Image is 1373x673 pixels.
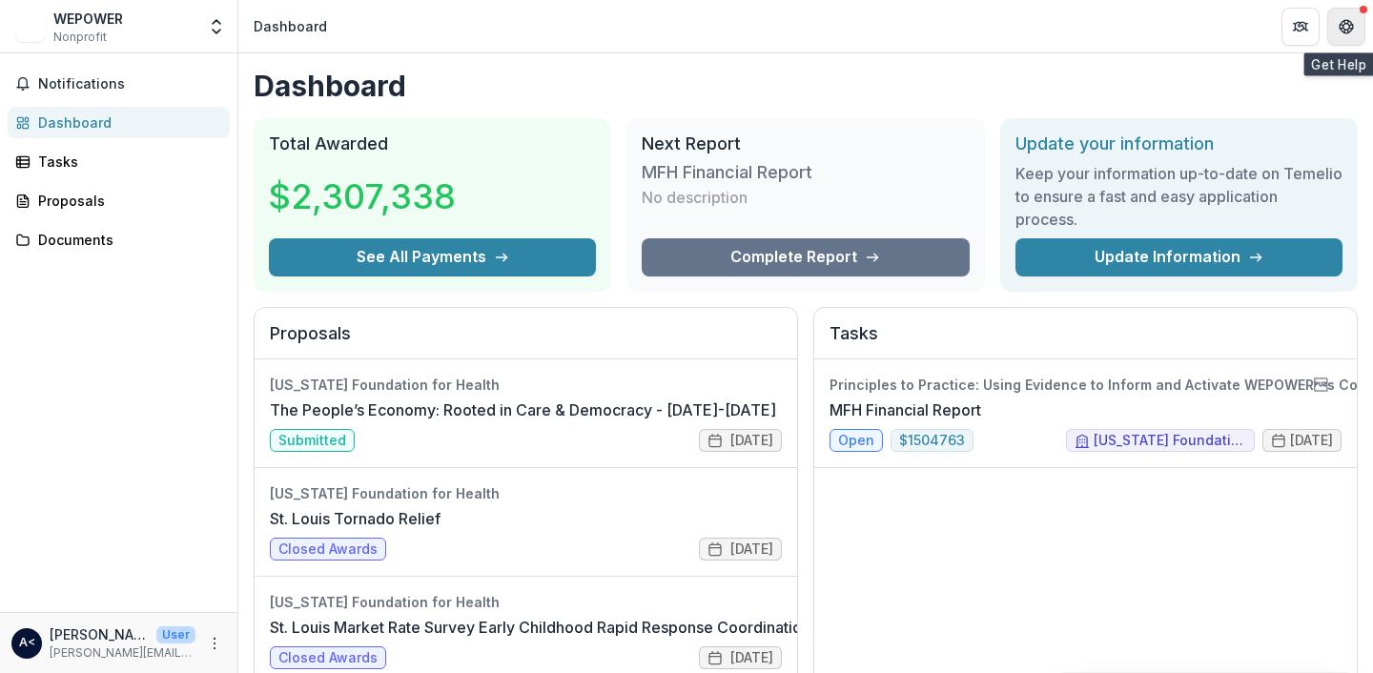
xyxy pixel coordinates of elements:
[254,69,1358,103] h1: Dashboard
[642,186,748,209] p: No description
[254,16,327,36] div: Dashboard
[830,323,1342,359] h2: Tasks
[53,29,107,46] span: Nonprofit
[38,230,215,250] div: Documents
[53,9,123,29] div: WEPOWER
[1015,133,1342,154] h2: Update your information
[8,107,230,138] a: Dashboard
[8,185,230,216] a: Proposals
[203,632,226,655] button: More
[38,112,215,133] div: Dashboard
[270,323,782,359] h2: Proposals
[8,224,230,255] a: Documents
[642,238,969,276] a: Complete Report
[15,11,46,42] img: WEPOWER
[642,162,812,183] h3: MFH Financial Report
[38,191,215,211] div: Proposals
[19,637,35,649] div: Allison Gibbs <allison@wepowerstl.org>
[270,398,776,421] a: The People’s Economy: Rooted in Care & Democracy - [DATE]-[DATE]
[246,12,335,40] nav: breadcrumb
[269,133,596,154] h2: Total Awarded
[830,398,981,421] a: MFH Financial Report
[50,644,195,662] p: [PERSON_NAME][EMAIL_ADDRESS][DOMAIN_NAME]
[156,626,195,643] p: User
[8,146,230,177] a: Tasks
[38,152,215,172] div: Tasks
[642,133,969,154] h2: Next Report
[203,8,230,46] button: Open entity switcher
[269,171,456,222] h3: $2,307,338
[270,507,441,530] a: St. Louis Tornado Relief
[269,238,596,276] button: See All Payments
[38,76,222,92] span: Notifications
[50,624,149,644] p: [PERSON_NAME] <[PERSON_NAME][EMAIL_ADDRESS][DOMAIN_NAME]>
[1327,8,1365,46] button: Get Help
[1015,162,1342,231] h3: Keep your information up-to-date on Temelio to ensure a fast and easy application process.
[1281,8,1320,46] button: Partners
[1015,238,1342,276] a: Update Information
[270,616,810,639] a: St. Louis Market Rate Survey Early Childhood Rapid Response Coordination
[8,69,230,99] button: Notifications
